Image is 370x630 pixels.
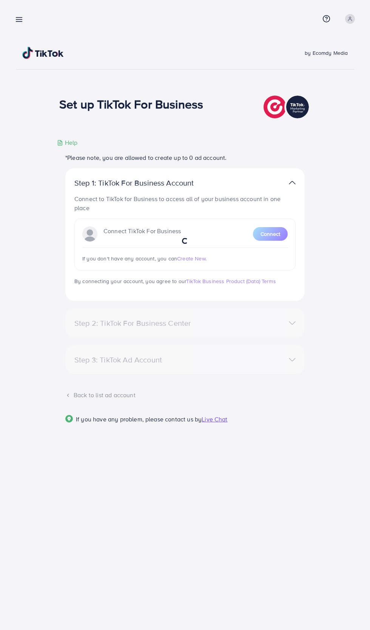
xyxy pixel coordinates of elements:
[264,94,311,120] img: TikTok partner
[305,49,348,57] span: by Ecomdy Media
[57,138,78,147] div: Help
[59,97,203,111] h1: Set up TikTok For Business
[65,391,305,399] div: Back to list ad account
[289,177,296,188] img: TikTok partner
[65,153,305,162] p: *Please note, you are allowed to create up to 0 ad account.
[65,415,73,423] img: Popup guide
[22,47,64,59] img: TikTok
[202,415,227,423] span: Live Chat
[76,415,202,423] span: If you have any problem, please contact us by
[74,178,218,187] p: Step 1: TikTok For Business Account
